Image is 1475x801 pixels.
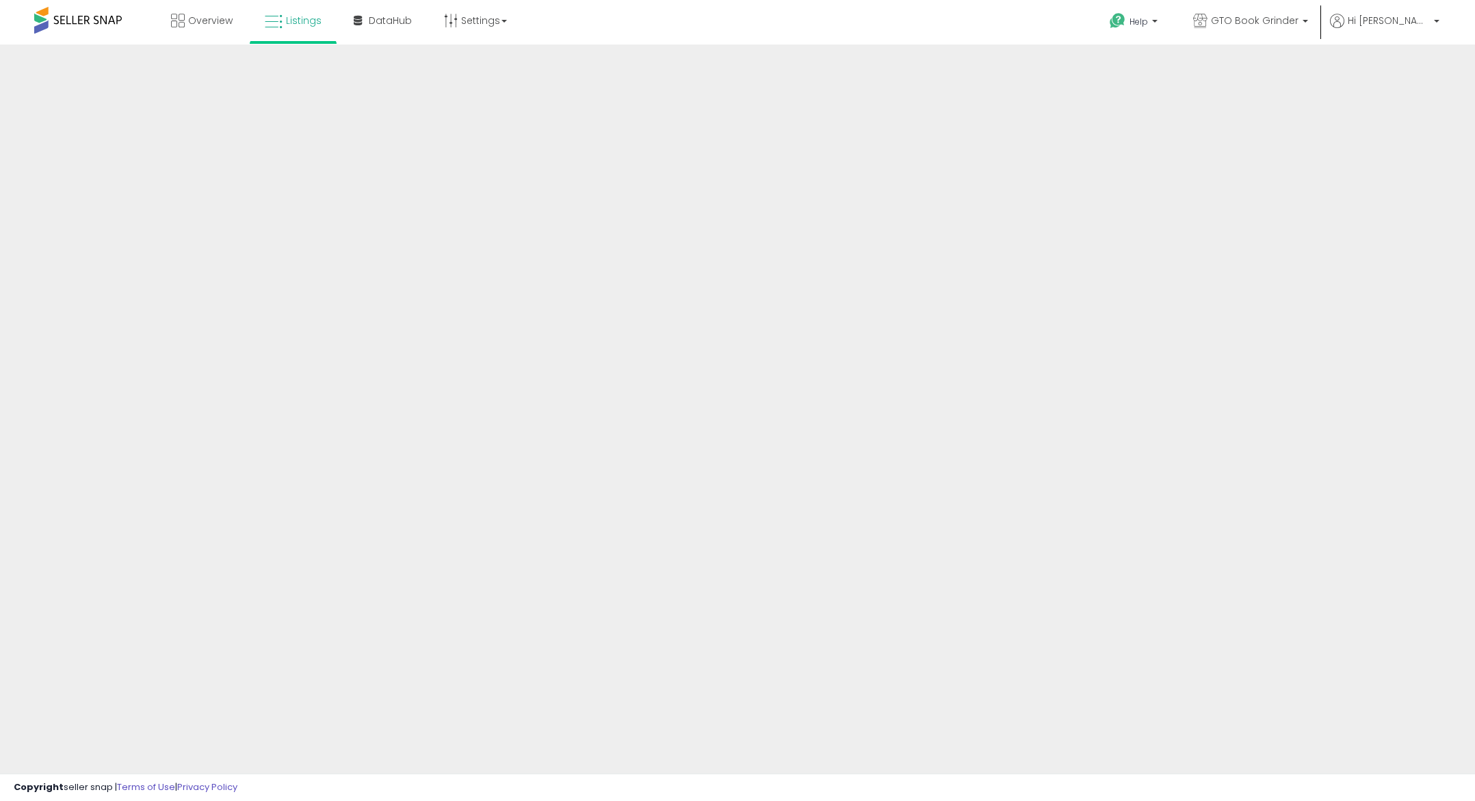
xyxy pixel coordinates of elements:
[286,14,322,27] span: Listings
[1130,16,1148,27] span: Help
[369,14,412,27] span: DataHub
[1109,12,1126,29] i: Get Help
[1099,2,1171,44] a: Help
[1211,14,1298,27] span: GTO Book Grinder
[1348,14,1430,27] span: Hi [PERSON_NAME]
[188,14,233,27] span: Overview
[1330,14,1439,44] a: Hi [PERSON_NAME]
